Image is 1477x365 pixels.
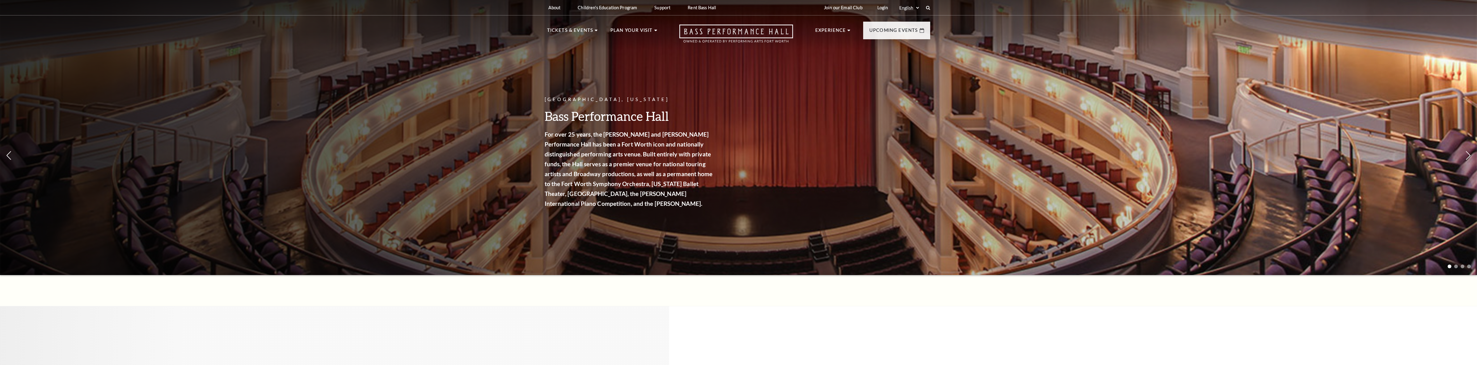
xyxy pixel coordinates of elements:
p: Rent Bass Hall [688,5,716,10]
p: Experience [815,27,846,38]
select: Select: [898,5,920,11]
p: Children's Education Program [578,5,637,10]
p: Support [654,5,670,10]
p: Tickets & Events [547,27,593,38]
p: About [548,5,561,10]
h3: Bass Performance Hall [545,108,715,124]
p: Upcoming Events [869,27,918,38]
p: [GEOGRAPHIC_DATA], [US_STATE] [545,96,715,104]
strong: For over 25 years, the [PERSON_NAME] and [PERSON_NAME] Performance Hall has been a Fort Worth ico... [545,131,713,207]
p: Plan Your Visit [610,27,653,38]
